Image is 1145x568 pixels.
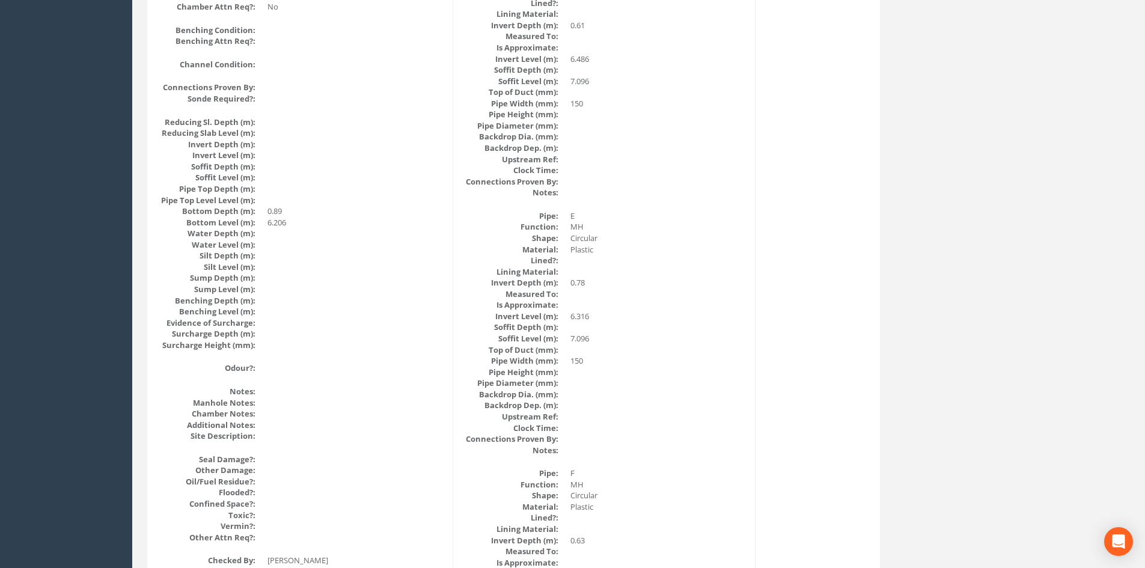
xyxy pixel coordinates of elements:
dd: 0.78 [570,277,747,289]
dt: Bottom Level (m): [159,217,255,228]
dt: Upstream Ref: [462,411,558,423]
dt: Upstream Ref: [462,154,558,165]
dt: Pipe Top Depth (m): [159,183,255,195]
dt: Water Level (m): [159,239,255,251]
dd: No [267,1,444,13]
dt: Confined Space?: [159,498,255,510]
dt: Connections Proven By: [159,82,255,93]
dt: Invert Depth (m): [462,277,558,289]
dt: Pipe Top Level Level (m): [159,195,255,206]
dt: Pipe Height (mm): [462,109,558,120]
dd: 7.096 [570,333,747,344]
dt: Benching Level (m): [159,306,255,317]
dd: Plastic [570,244,747,255]
dt: Lining Material: [462,8,558,20]
dt: Odour?: [159,362,255,374]
dt: Seal Damage?: [159,454,255,465]
dd: Circular [570,233,747,244]
dt: Pipe Diameter (mm): [462,120,558,132]
dd: 150 [570,98,747,109]
dt: Reducing Sl. Depth (m): [159,117,255,128]
dt: Is Approximate: [462,42,558,53]
dt: Invert Depth (m): [159,139,255,150]
dd: MH [570,479,747,490]
dd: 6.486 [570,53,747,65]
dd: 6.206 [267,217,444,228]
dd: 0.63 [570,535,747,546]
dt: Surcharge Height (mm): [159,340,255,351]
dd: F [570,468,747,479]
dd: 150 [570,355,747,367]
dd: E [570,210,747,222]
dd: 6.316 [570,311,747,322]
dt: Pipe: [462,468,558,479]
dt: Backdrop Dia. (mm): [462,389,558,400]
dd: 0.61 [570,20,747,31]
dt: Soffit Level (m): [462,333,558,344]
dt: Sonde Required?: [159,93,255,105]
dt: Chamber Attn Req?: [159,1,255,13]
dt: Clock Time: [462,165,558,176]
dt: Material: [462,501,558,513]
dt: Notes: [462,445,558,456]
dt: Connections Proven By: [462,433,558,445]
dt: Function: [462,221,558,233]
dt: Shape: [462,233,558,244]
dt: Site Description: [159,430,255,442]
dt: Invert Depth (m): [462,20,558,31]
dt: Invert Level (m): [462,311,558,322]
dt: Lined?: [462,255,558,266]
dt: Surcharge Depth (m): [159,328,255,340]
dt: Other Damage: [159,465,255,476]
dt: Benching Attn Req?: [159,35,255,47]
dt: Channel Condition: [159,59,255,70]
dt: Oil/Fuel Residue?: [159,476,255,487]
dt: Pipe Width (mm): [462,98,558,109]
dt: Soffit Level (m): [462,76,558,87]
dt: Silt Level (m): [159,261,255,273]
dt: Vermin?: [159,521,255,532]
dt: Backdrop Dep. (m): [462,400,558,411]
dt: Soffit Level (m): [159,172,255,183]
dt: Invert Depth (m): [462,535,558,546]
dt: Function: [462,479,558,490]
dt: Benching Depth (m): [159,295,255,307]
dt: Notes: [462,187,558,198]
dt: Pipe Diameter (mm): [462,377,558,389]
dd: 7.096 [570,76,747,87]
dt: Pipe Height (mm): [462,367,558,378]
dt: Additional Notes: [159,420,255,431]
dt: Connections Proven By: [462,176,558,188]
dt: Backdrop Dia. (mm): [462,131,558,142]
dt: Evidence of Surcharge: [159,317,255,329]
dt: Chamber Notes: [159,408,255,420]
dt: Top of Duct (mm): [462,344,558,356]
dt: Top of Duct (mm): [462,87,558,98]
dt: Sump Depth (m): [159,272,255,284]
dt: Backdrop Dep. (m): [462,142,558,154]
dt: Notes: [159,386,255,397]
dt: Pipe Width (mm): [462,355,558,367]
dt: Shape: [462,490,558,501]
dt: Bottom Depth (m): [159,206,255,217]
dt: Checked By: [159,555,255,566]
div: Open Intercom Messenger [1104,527,1133,556]
dd: 0.89 [267,206,444,217]
dt: Sump Level (m): [159,284,255,295]
dt: Lining Material: [462,524,558,535]
dt: Clock Time: [462,423,558,434]
dt: Measured To: [462,289,558,300]
dt: Other Attn Req?: [159,532,255,543]
dt: Flooded?: [159,487,255,498]
dt: Manhole Notes: [159,397,255,409]
dt: Silt Depth (m): [159,250,255,261]
dt: Water Depth (m): [159,228,255,239]
dt: Invert Level (m): [462,53,558,65]
dt: Measured To: [462,546,558,557]
dd: Plastic [570,501,747,513]
dt: Material: [462,244,558,255]
dt: Invert Level (m): [159,150,255,161]
dt: Toxic?: [159,510,255,521]
dt: Benching Condition: [159,25,255,36]
dt: Is Approximate: [462,299,558,311]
